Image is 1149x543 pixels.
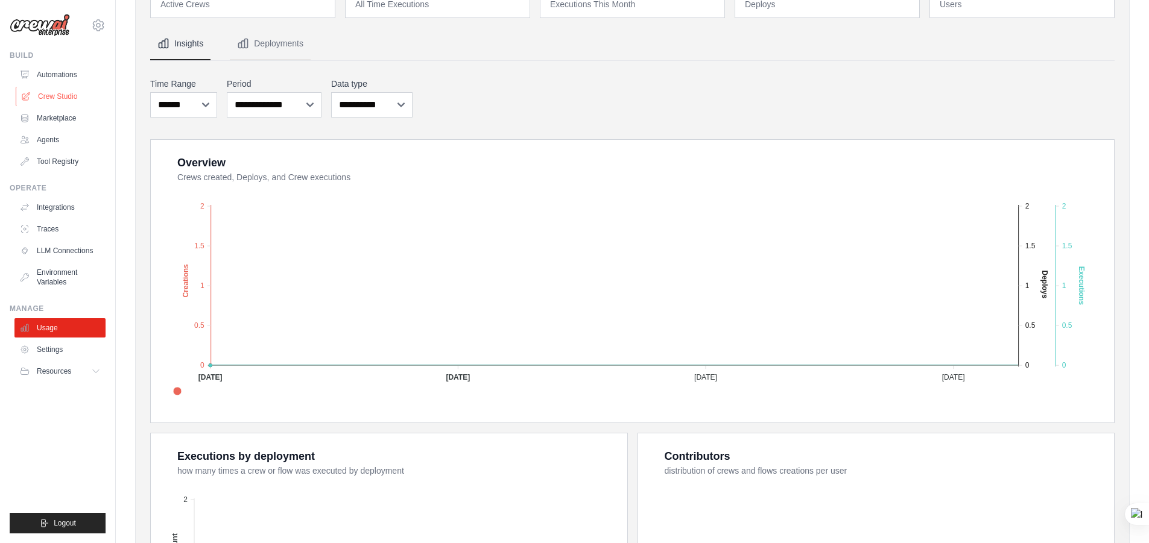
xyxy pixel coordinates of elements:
tspan: 1.5 [1062,242,1072,250]
text: Deploys [1040,270,1049,298]
button: Resources [14,362,106,381]
tspan: [DATE] [446,373,470,381]
text: Executions [1077,266,1086,305]
tspan: 1 [1062,281,1066,290]
tspan: 1 [1025,281,1030,290]
span: Resources [37,366,71,376]
tspan: 2 [200,202,204,210]
img: Logo [10,14,70,37]
tspan: 1 [200,281,204,290]
div: Build [10,51,106,60]
dt: Crews created, Deploys, and Crew executions [177,171,1100,183]
label: Data type [331,78,413,90]
a: Usage [14,318,106,337]
div: Contributors [665,448,730,465]
label: Period [227,78,321,90]
a: Agents [14,130,106,149]
tspan: 2 [1062,202,1066,210]
tspan: 0 [200,361,204,369]
a: Environment Variables [14,263,106,292]
button: Logout [10,513,106,533]
a: LLM Connections [14,241,106,260]
button: Insights [150,28,210,60]
tspan: 0.5 [194,321,204,330]
tspan: [DATE] [694,373,717,381]
span: Logout [54,518,76,528]
label: Time Range [150,78,217,90]
dt: how many times a crew or flow was executed by deployment [177,465,613,477]
a: Traces [14,219,106,239]
a: Settings [14,340,106,359]
tspan: 0.5 [1025,321,1036,330]
a: Marketplace [14,108,106,128]
div: Executions by deployment [177,448,315,465]
button: Deployments [230,28,311,60]
a: Tool Registry [14,152,106,171]
a: Automations [14,65,106,84]
tspan: [DATE] [942,373,965,381]
nav: Tabs [150,28,1115,60]
tspan: 1.5 [194,242,204,250]
text: Creations [182,264,190,298]
tspan: 1.5 [1025,242,1036,250]
dt: distribution of crews and flows creations per user [665,465,1100,477]
div: Operate [10,183,106,193]
a: Integrations [14,198,106,217]
tspan: 0 [1062,361,1066,369]
tspan: 2 [183,495,188,504]
tspan: 2 [1025,202,1030,210]
tspan: [DATE] [198,373,223,381]
tspan: 0 [1025,361,1030,369]
a: Crew Studio [16,87,107,106]
tspan: 0.5 [1062,321,1072,330]
div: Manage [10,304,106,313]
div: Overview [177,154,226,171]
